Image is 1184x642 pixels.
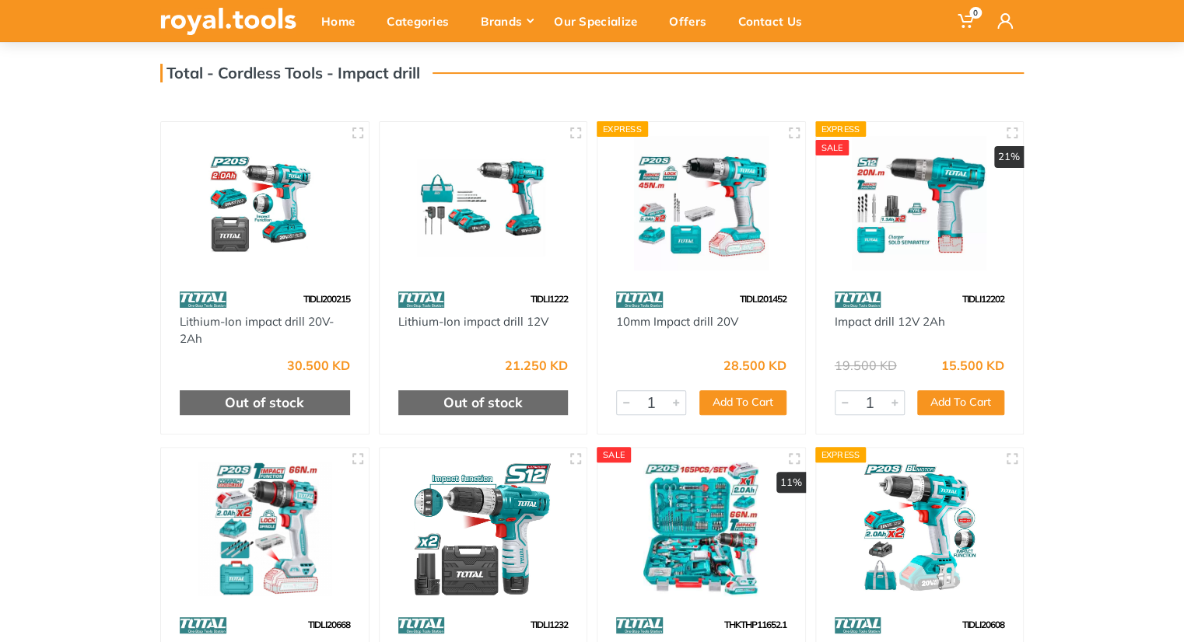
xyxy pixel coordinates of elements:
[835,612,881,639] img: 86.webp
[616,314,738,329] a: 10mm Impact drill 20V
[543,5,658,37] div: Our Specialize
[180,314,334,347] a: Lithium-Ion impact drill 20V-2Ah
[658,5,727,37] div: Offers
[180,390,350,415] div: Out of stock
[175,462,355,596] img: Royal Tools - 66Nm 20V Compact Brushless Cordless Impact Drill
[835,359,897,372] div: 19.500 KD
[310,5,376,37] div: Home
[398,612,445,639] img: 86.webp
[505,359,568,372] div: 21.250 KD
[597,121,648,137] div: Express
[287,359,350,372] div: 30.500 KD
[398,286,445,313] img: 86.webp
[394,136,573,270] img: Royal Tools - Lithium-Ion impact drill 12V
[830,136,1010,270] img: Royal Tools - Impact drill 12V 2Ah
[616,612,663,639] img: 86.webp
[398,390,569,415] div: Out of stock
[597,447,631,462] div: SALE
[611,462,791,596] img: Royal Tools - 165 Pcs Tools set
[815,121,867,137] div: Express
[611,136,791,270] img: Royal Tools - 10mm Impact drill 20V
[830,462,1010,596] img: Royal Tools - Brushless Impact drill 20V
[724,619,786,630] span: THKTHP11652.1
[994,146,1024,168] div: 21%
[308,619,350,630] span: TIDLI20668
[160,64,420,82] h3: Total - Cordless Tools - Impact drill
[740,293,786,305] span: TIDLI201452
[303,293,350,305] span: TIDLI200215
[776,472,806,494] div: 11%
[160,8,296,35] img: royal.tools Logo
[531,619,568,630] span: TIDLI1232
[394,462,573,596] img: Royal Tools - impact drill 12v 10mm
[723,359,786,372] div: 28.500 KD
[815,447,867,462] div: Express
[917,390,1004,415] button: Add To Cart
[398,314,548,329] a: Lithium-Ion impact drill 12V
[727,5,823,37] div: Contact Us
[175,136,355,270] img: Royal Tools - Lithium-Ion impact drill 20V-2Ah
[180,286,226,313] img: 86.webp
[962,293,1004,305] span: TIDLI12202
[376,5,470,37] div: Categories
[969,7,982,19] span: 0
[962,619,1004,630] span: TIDLI20608
[180,612,226,639] img: 86.webp
[815,140,849,155] div: SALE
[941,359,1004,372] div: 15.500 KD
[835,314,945,329] a: Impact drill 12V 2Ah
[835,286,881,313] img: 86.webp
[470,5,543,37] div: Brands
[616,286,663,313] img: 86.webp
[531,293,568,305] span: TIDLI1222
[699,390,786,415] button: Add To Cart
